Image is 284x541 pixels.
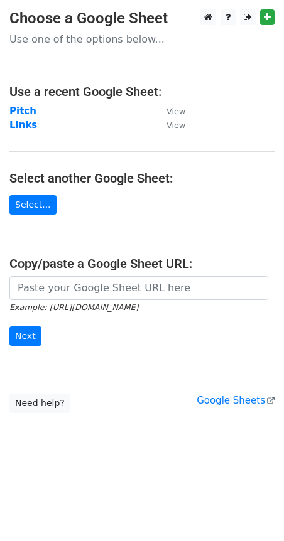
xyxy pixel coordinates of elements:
[9,9,275,28] h3: Choose a Google Sheet
[9,326,41,346] input: Next
[9,84,275,99] h4: Use a recent Google Sheet:
[9,256,275,271] h4: Copy/paste a Google Sheet URL:
[197,395,275,406] a: Google Sheets
[9,303,138,312] small: Example: [URL][DOMAIN_NAME]
[167,121,185,130] small: View
[9,195,57,215] a: Select...
[9,276,268,300] input: Paste your Google Sheet URL here
[9,33,275,46] p: Use one of the options below...
[154,105,185,117] a: View
[9,105,36,117] a: Pitch
[9,394,70,413] a: Need help?
[9,119,37,131] a: Links
[154,119,185,131] a: View
[167,107,185,116] small: View
[9,171,275,186] h4: Select another Google Sheet:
